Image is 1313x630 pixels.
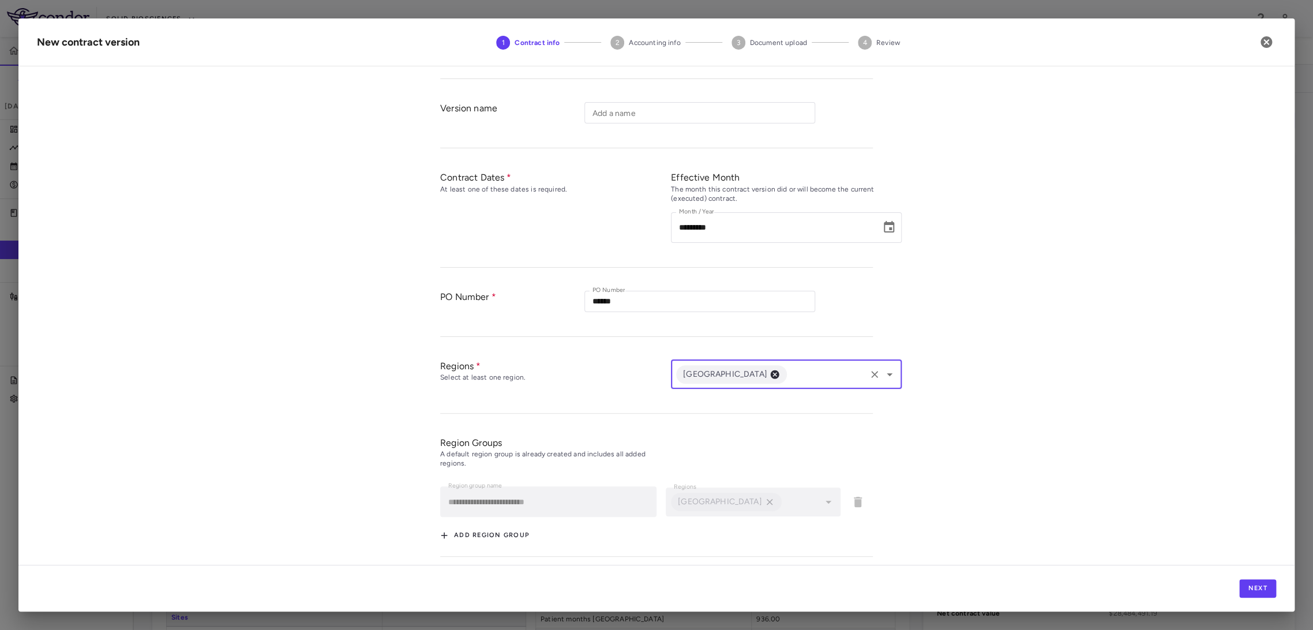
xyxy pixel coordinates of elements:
label: Month / Year [679,207,714,217]
div: Effective Month [671,171,902,183]
button: Clear [866,366,883,382]
div: A default region group is already created and includes all added regions. [440,450,671,468]
button: Open [881,366,898,382]
div: Contract Dates [440,171,671,183]
span: Contract info [515,37,560,48]
div: Regions [440,360,671,372]
div: Region Groups [440,437,873,449]
div: The month this contract version did or will become the current (executed) contract. [671,185,902,204]
button: Add Region Group [440,526,530,545]
div: [GEOGRAPHIC_DATA] [676,365,787,384]
text: 1 [502,39,505,47]
div: At least one of these dates is required. [440,185,671,194]
button: Choose date, selected date is Jul 30, 2025 [877,216,901,239]
span: [GEOGRAPHIC_DATA] [676,368,774,381]
label: Region group name [448,481,502,491]
label: Regions [674,482,696,492]
div: New contract version [37,35,140,50]
label: PO Number [592,286,625,295]
div: Select at least one region. [440,373,671,382]
button: Next [1239,579,1276,598]
button: Contract info [487,22,569,63]
div: PO Number [440,291,584,325]
div: Version name [440,102,584,136]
